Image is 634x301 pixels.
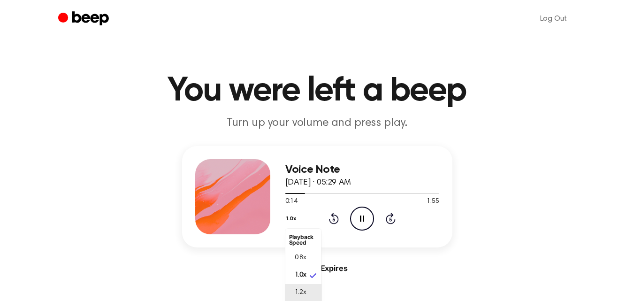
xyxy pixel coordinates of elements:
[427,197,439,207] span: 1:55
[137,116,497,131] p: Turn up your volume and press play.
[531,8,576,30] a: Log Out
[285,163,439,176] h3: Voice Note
[285,211,300,227] button: 1.0x
[295,270,306,280] span: 1.0x
[295,288,306,298] span: 1.2x
[182,262,452,274] div: Never Expires
[285,178,351,187] span: [DATE] · 05:29 AM
[295,253,306,263] span: 0.8x
[77,74,558,108] h1: You were left a beep
[285,231,321,249] li: Playback Speed
[285,197,298,207] span: 0:14
[58,10,111,28] a: Beep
